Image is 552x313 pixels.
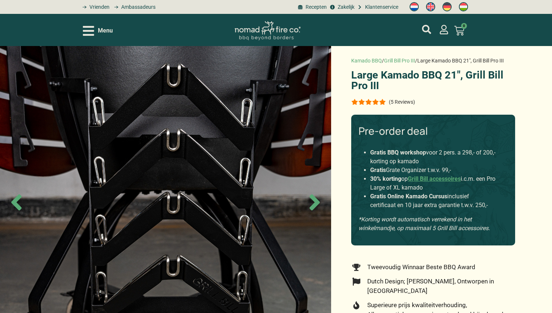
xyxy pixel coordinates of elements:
em: *Korting wordt automatisch verrekend in het winkelmandje, op maximaal 5 Grill Bill accessoires. [359,216,490,232]
span: Previous slide [4,190,29,215]
a: Kamado BBQ [351,58,382,64]
li: op i.c.m. een Pro Large of XL kamado [370,175,496,192]
a: grill bill klantenservice [356,3,398,11]
nav: breadcrumbs [351,57,504,65]
a: Grill Bill Pro III [384,58,415,64]
a: BBQ recepten [297,3,327,11]
img: Nomad Logo [235,21,300,41]
a: grill bill vrienden [80,3,110,11]
p: (5 Reviews) [389,99,415,105]
img: Hongaars [459,2,468,11]
img: Duits [442,2,452,11]
span: / [415,58,417,64]
strong: Gratis BBQ workshop [370,149,426,156]
span: Next slide [302,190,327,215]
a: Switch to Engels [422,0,439,14]
span: 0 [461,23,467,29]
span: Recepten [304,3,327,11]
strong: Gratis [370,167,386,173]
strong: Gratis Online Kamado Cursus [370,193,447,200]
span: Ambassadeurs [119,3,156,11]
a: 0 [445,21,473,40]
span: Menu [98,26,113,35]
a: Switch to Duits [439,0,455,14]
li: voor 2 pers. a 298,- of 200,- korting op kamado [370,148,496,166]
span: Zakelijk [336,3,354,11]
a: grill bill zakeljk [329,3,354,11]
a: Switch to Hongaars [455,0,472,14]
span: Klantenservice [363,3,398,11]
div: Open/Close Menu [83,24,113,37]
a: mijn account [422,25,431,34]
a: Grill Bill accessoires [408,175,461,182]
span: Tweevoudig Winnaar Beste BBQ Award [365,263,475,272]
span: / [382,58,384,64]
a: grill bill ambassadors [111,3,155,11]
li: inclusief certificaat en 10 jaar extra garantie t.w.v. 250,- [370,192,496,210]
h3: Pre-order deal [359,125,508,137]
span: Vrienden [88,3,110,11]
img: Engels [426,2,435,11]
span: Dutch Design; [PERSON_NAME], Ontworpen in [GEOGRAPHIC_DATA] [365,277,515,295]
li: Grate Organizer t.w.v. 99,- [370,166,496,175]
strong: 30% korting [370,175,401,182]
a: mijn account [439,25,449,34]
span: Large Kamado BBQ 21″, Grill Bill Pro III [417,58,504,64]
img: Nederlands [410,2,419,11]
h1: Large Kamado BBQ 21″, Grill Bill Pro III [351,70,515,91]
